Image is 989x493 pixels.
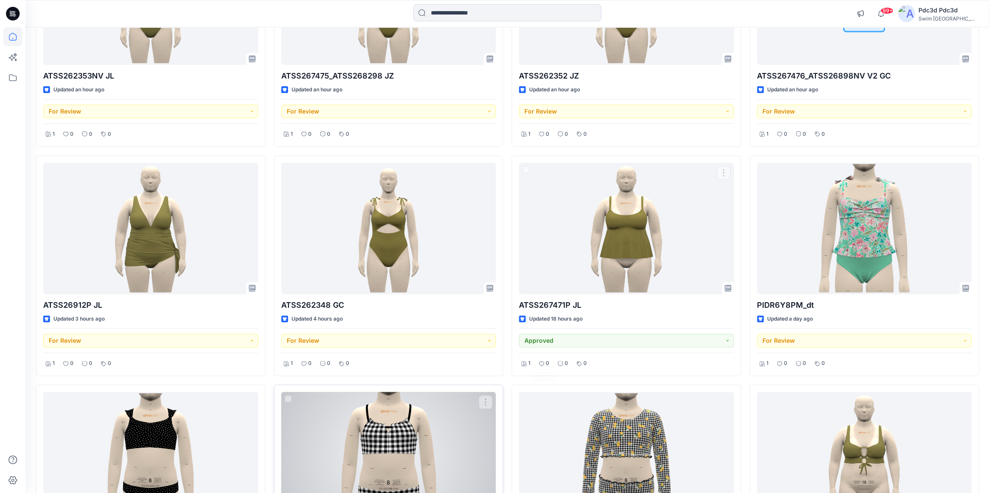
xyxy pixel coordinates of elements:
p: 1 [766,359,768,368]
p: ATSS267476_ATSS26898NV V2 GC [757,70,972,82]
p: 0 [583,130,587,139]
p: 0 [583,359,587,368]
p: 1 [53,130,55,139]
a: ATSS26912P JL [43,163,258,294]
div: Swim [GEOGRAPHIC_DATA] [918,15,978,22]
p: 0 [546,130,549,139]
p: 0 [108,359,111,368]
p: 0 [327,359,330,368]
p: Updated 3 hours ago [53,315,105,324]
p: 0 [327,130,330,139]
p: 0 [784,359,787,368]
p: 0 [565,130,568,139]
p: ATSS262353NV JL [43,70,258,82]
p: 1 [528,130,530,139]
p: 0 [89,130,92,139]
p: Updated 4 hours ago [291,315,343,324]
p: 0 [821,130,825,139]
a: PIDR6Y8PM_dt [757,163,972,294]
p: 1 [766,130,768,139]
a: ATSS267471P JL [519,163,734,294]
p: 0 [784,130,787,139]
p: Updated an hour ago [53,85,104,94]
p: Updated an hour ago [291,85,342,94]
p: ATSS262348 GC [281,299,496,311]
a: ATSS262348 GC [281,163,496,294]
p: Updated a day ago [767,315,813,324]
div: Pdc3d Pdc3d [918,5,978,15]
p: 1 [528,359,530,368]
p: ATSS267471P JL [519,299,734,311]
p: ATSS26912P JL [43,299,258,311]
p: 0 [821,359,825,368]
p: Updated an hour ago [767,85,818,94]
p: 0 [70,130,74,139]
p: Updated 18 hours ago [529,315,583,324]
p: 1 [291,130,293,139]
p: 0 [308,130,312,139]
p: 1 [291,359,293,368]
p: Updated an hour ago [529,85,580,94]
p: 0 [346,359,349,368]
p: 1 [53,359,55,368]
p: 0 [89,359,92,368]
p: 0 [546,359,549,368]
p: ATSS267475_ATSS268298 JZ [281,70,496,82]
p: 0 [565,359,568,368]
p: 0 [108,130,111,139]
p: 0 [803,130,806,139]
p: 0 [70,359,74,368]
p: 0 [346,130,349,139]
p: 0 [803,359,806,368]
p: ATSS262352 JZ [519,70,734,82]
p: 0 [308,359,312,368]
span: 99+ [880,7,893,14]
img: avatar [898,5,915,22]
p: PIDR6Y8PM_dt [757,299,972,311]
